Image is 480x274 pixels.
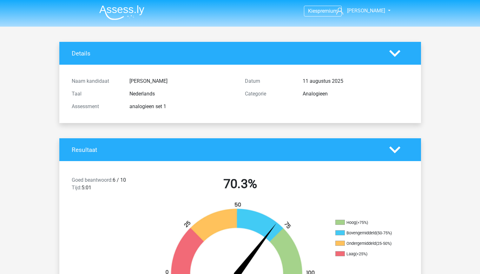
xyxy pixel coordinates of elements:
h4: Resultaat [72,146,380,153]
div: 11 augustus 2025 [298,77,413,85]
div: Nederlands [125,90,240,98]
div: Assessment [67,103,125,110]
span: Tijd: [72,185,82,191]
div: Taal [67,90,125,98]
li: Laag [335,251,399,257]
li: Hoog [335,220,399,225]
span: [PERSON_NAME] [347,8,385,14]
div: Analogieen [298,90,413,98]
li: Ondergemiddeld [335,241,399,246]
div: Naam kandidaat [67,77,125,85]
li: Bovengemiddeld [335,230,399,236]
div: 6 / 10 5:01 [67,176,154,194]
div: Categorie [240,90,298,98]
a: Kiespremium [304,7,341,15]
span: Kies [308,8,318,14]
h4: Details [72,50,380,57]
div: analogieen set 1 [125,103,240,110]
div: [PERSON_NAME] [125,77,240,85]
div: Datum [240,77,298,85]
div: (50-75%) [376,231,392,235]
div: (<25%) [355,251,367,256]
h2: 70.3% [158,176,322,192]
img: Assessly [99,5,144,20]
a: [PERSON_NAME] [334,7,386,15]
span: premium [318,8,338,14]
span: Goed beantwoord: [72,177,113,183]
div: (25-50%) [376,241,391,246]
div: (>75%) [356,220,368,225]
